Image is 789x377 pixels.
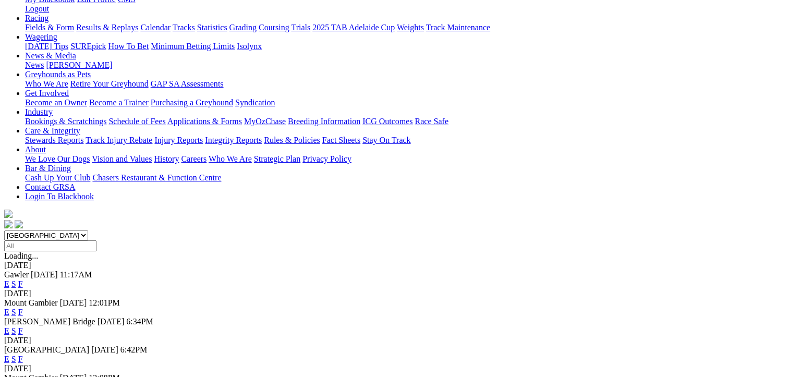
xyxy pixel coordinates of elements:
a: Applications & Forms [167,117,242,126]
a: Login To Blackbook [25,192,94,201]
a: Stewards Reports [25,136,83,144]
a: Injury Reports [154,136,203,144]
a: Fact Sheets [322,136,360,144]
a: F [18,308,23,317]
a: Privacy Policy [302,154,351,163]
div: Bar & Dining [25,173,785,183]
a: How To Bet [108,42,149,51]
a: Strategic Plan [254,154,300,163]
div: [DATE] [4,261,785,270]
a: Who We Are [209,154,252,163]
a: Retire Your Greyhound [70,79,149,88]
a: Racing [25,14,48,22]
span: 6:42PM [120,345,148,354]
div: [DATE] [4,364,785,373]
img: facebook.svg [4,220,13,228]
a: Coursing [259,23,289,32]
a: Greyhounds as Pets [25,70,91,79]
a: SUREpick [70,42,106,51]
a: Become a Trainer [89,98,149,107]
div: Racing [25,23,785,32]
img: twitter.svg [15,220,23,228]
a: ICG Outcomes [362,117,412,126]
a: Syndication [235,98,275,107]
a: F [18,279,23,288]
a: Become an Owner [25,98,87,107]
a: Vision and Values [92,154,152,163]
span: [GEOGRAPHIC_DATA] [4,345,89,354]
a: Tracks [173,23,195,32]
img: logo-grsa-white.png [4,210,13,218]
a: S [11,355,16,363]
a: Track Maintenance [426,23,490,32]
span: [PERSON_NAME] Bridge [4,317,95,326]
a: Get Involved [25,89,69,98]
a: Rules & Policies [264,136,320,144]
a: Isolynx [237,42,262,51]
a: Bar & Dining [25,164,71,173]
a: History [154,154,179,163]
a: Trials [291,23,310,32]
a: Weights [397,23,424,32]
a: Race Safe [415,117,448,126]
div: Wagering [25,42,785,51]
a: S [11,279,16,288]
a: Careers [181,154,207,163]
a: Bookings & Scratchings [25,117,106,126]
a: Purchasing a Greyhound [151,98,233,107]
span: [DATE] [98,317,125,326]
a: Calendar [140,23,171,32]
a: F [18,326,23,335]
a: Wagering [25,32,57,41]
a: E [4,355,9,363]
a: 2025 TAB Adelaide Cup [312,23,395,32]
span: [DATE] [91,345,118,354]
a: Schedule of Fees [108,117,165,126]
div: Get Involved [25,98,785,107]
a: About [25,145,46,154]
span: 12:01PM [89,298,120,307]
a: F [18,355,23,363]
a: Contact GRSA [25,183,75,191]
a: Minimum Betting Limits [151,42,235,51]
span: 6:34PM [126,317,153,326]
input: Select date [4,240,96,251]
div: News & Media [25,60,785,70]
a: Stay On Track [362,136,410,144]
a: E [4,326,9,335]
div: Greyhounds as Pets [25,79,785,89]
a: S [11,326,16,335]
div: [DATE] [4,336,785,345]
a: Track Injury Rebate [86,136,152,144]
a: Industry [25,107,53,116]
a: S [11,308,16,317]
a: Fields & Form [25,23,74,32]
span: 11:17AM [60,270,92,279]
a: Care & Integrity [25,126,80,135]
a: GAP SA Assessments [151,79,224,88]
a: News & Media [25,51,76,60]
a: Integrity Reports [205,136,262,144]
a: Grading [229,23,257,32]
a: E [4,279,9,288]
span: [DATE] [31,270,58,279]
a: MyOzChase [244,117,286,126]
span: Gawler [4,270,29,279]
a: Cash Up Your Club [25,173,90,182]
span: Mount Gambier [4,298,58,307]
a: Who We Are [25,79,68,88]
a: We Love Our Dogs [25,154,90,163]
div: Care & Integrity [25,136,785,145]
a: [DATE] Tips [25,42,68,51]
a: [PERSON_NAME] [46,60,112,69]
div: Industry [25,117,785,126]
a: Results & Replays [76,23,138,32]
span: [DATE] [60,298,87,307]
div: About [25,154,785,164]
a: E [4,308,9,317]
a: News [25,60,44,69]
span: Loading... [4,251,38,260]
div: [DATE] [4,289,785,298]
a: Statistics [197,23,227,32]
a: Chasers Restaurant & Function Centre [92,173,221,182]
